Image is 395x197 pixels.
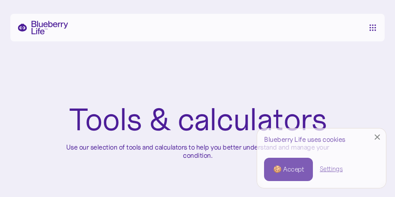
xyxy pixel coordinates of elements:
p: Use our selection of tools and calculators to help you better understand and manage your condition. [59,143,336,159]
a: home [17,21,68,34]
a: Close Cookie Popup [369,128,386,146]
div: Close Cookie Popup [377,137,378,138]
div: Blueberry Life uses cookies [264,135,379,144]
h1: Tools & calculators [69,103,327,136]
div: 🍪 Accept [273,165,304,174]
a: 🍪 Accept [264,158,313,181]
a: Settings [320,165,343,174]
nav: menu [367,24,378,31]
